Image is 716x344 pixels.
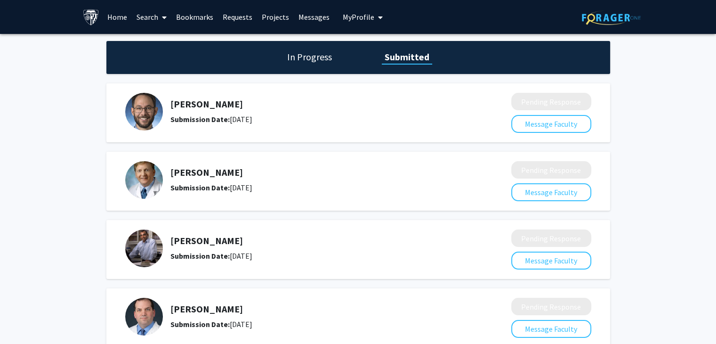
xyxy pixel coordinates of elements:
[125,229,163,267] img: Profile Picture
[170,167,461,178] h5: [PERSON_NAME]
[511,183,591,201] button: Message Faculty
[170,182,461,193] div: [DATE]
[382,50,432,64] h1: Submitted
[511,119,591,129] a: Message Faculty
[170,183,230,192] b: Submission Date:
[294,0,334,33] a: Messages
[511,115,591,133] button: Message Faculty
[170,319,461,330] div: [DATE]
[171,0,218,33] a: Bookmarks
[170,319,230,329] b: Submission Date:
[170,114,461,125] div: [DATE]
[103,0,132,33] a: Home
[170,115,230,124] b: Submission Date:
[170,251,230,261] b: Submission Date:
[582,10,641,25] img: ForagerOne Logo
[511,93,591,110] button: Pending Response
[125,93,163,131] img: Profile Picture
[511,256,591,265] a: Message Faculty
[257,0,294,33] a: Projects
[170,235,461,246] h5: [PERSON_NAME]
[170,98,461,110] h5: [PERSON_NAME]
[511,229,591,247] button: Pending Response
[125,298,163,336] img: Profile Picture
[83,9,99,25] img: Johns Hopkins University Logo
[511,252,591,270] button: Message Faculty
[132,0,171,33] a: Search
[170,303,461,315] h5: [PERSON_NAME]
[511,188,591,197] a: Message Faculty
[343,12,374,22] span: My Profile
[511,161,591,179] button: Pending Response
[511,298,591,315] button: Pending Response
[284,50,335,64] h1: In Progress
[511,320,591,338] button: Message Faculty
[218,0,257,33] a: Requests
[170,250,461,262] div: [DATE]
[511,324,591,334] a: Message Faculty
[7,302,40,337] iframe: Chat
[125,161,163,199] img: Profile Picture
